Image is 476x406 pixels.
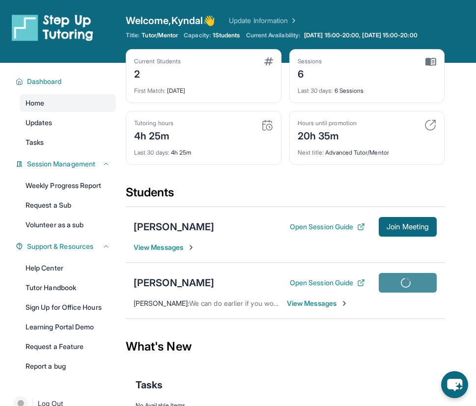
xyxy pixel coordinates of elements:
[134,143,273,157] div: 4h 25m
[340,299,348,307] img: Chevron-Right
[229,16,298,26] a: Update Information
[246,31,300,39] span: Current Availability:
[298,65,322,81] div: 6
[134,149,169,156] span: Last 30 days :
[134,119,173,127] div: Tutoring hours
[27,159,95,169] span: Session Management
[379,217,437,237] button: Join Meeting
[134,65,181,81] div: 2
[134,81,273,95] div: [DATE]
[134,57,181,65] div: Current Students
[20,114,116,132] a: Updates
[424,119,436,131] img: card
[134,127,173,143] div: 4h 25m
[187,244,195,251] img: Chevron-Right
[134,276,214,290] div: [PERSON_NAME]
[20,134,116,151] a: Tasks
[298,119,357,127] div: Hours until promotion
[20,94,116,112] a: Home
[261,119,273,131] img: card
[126,14,215,27] span: Welcome, Kyndal 👋
[23,77,110,86] button: Dashboard
[264,57,273,65] img: card
[20,357,116,375] a: Report a bug
[141,31,178,39] span: Tutor/Mentor
[20,196,116,214] a: Request a Sub
[20,338,116,355] a: Request a Feature
[20,259,116,277] a: Help Center
[298,143,437,157] div: Advanced Tutor/Mentor
[26,118,53,128] span: Updates
[213,31,240,39] span: 1 Students
[441,371,468,398] button: chat-button
[287,298,348,308] span: View Messages
[23,242,110,251] button: Support & Resources
[27,77,62,86] span: Dashboard
[20,318,116,336] a: Learning Portal Demo
[26,137,44,147] span: Tasks
[288,16,298,26] img: Chevron Right
[298,127,357,143] div: 20h 35m
[12,14,93,41] img: logo
[20,279,116,297] a: Tutor Handbook
[298,149,324,156] span: Next title :
[126,31,140,39] span: Title:
[298,81,437,95] div: 6 Sessions
[290,278,365,288] button: Open Session Guide
[134,220,214,234] div: [PERSON_NAME]
[290,222,365,232] button: Open Session Guide
[302,31,420,39] a: [DATE] 15:00-20:00, [DATE] 15:00-20:00
[27,242,93,251] span: Support & Resources
[136,378,163,392] span: Tasks
[20,298,116,316] a: Sign Up for Office Hours
[298,87,333,94] span: Last 30 days :
[134,299,189,307] span: [PERSON_NAME] :
[298,57,322,65] div: Sessions
[126,185,445,206] div: Students
[26,98,44,108] span: Home
[304,31,418,39] span: [DATE] 15:00-20:00, [DATE] 15:00-20:00
[20,216,116,234] a: Volunteer as a sub
[126,325,445,368] div: What's New
[184,31,211,39] span: Capacity:
[134,87,166,94] span: First Match :
[134,243,195,252] span: View Messages
[425,57,436,66] img: card
[189,299,373,307] span: We can do earlier if you would like. We can do 4 in 45 mins
[20,177,116,194] a: Weekly Progress Report
[387,224,429,230] span: Join Meeting
[23,159,110,169] button: Session Management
